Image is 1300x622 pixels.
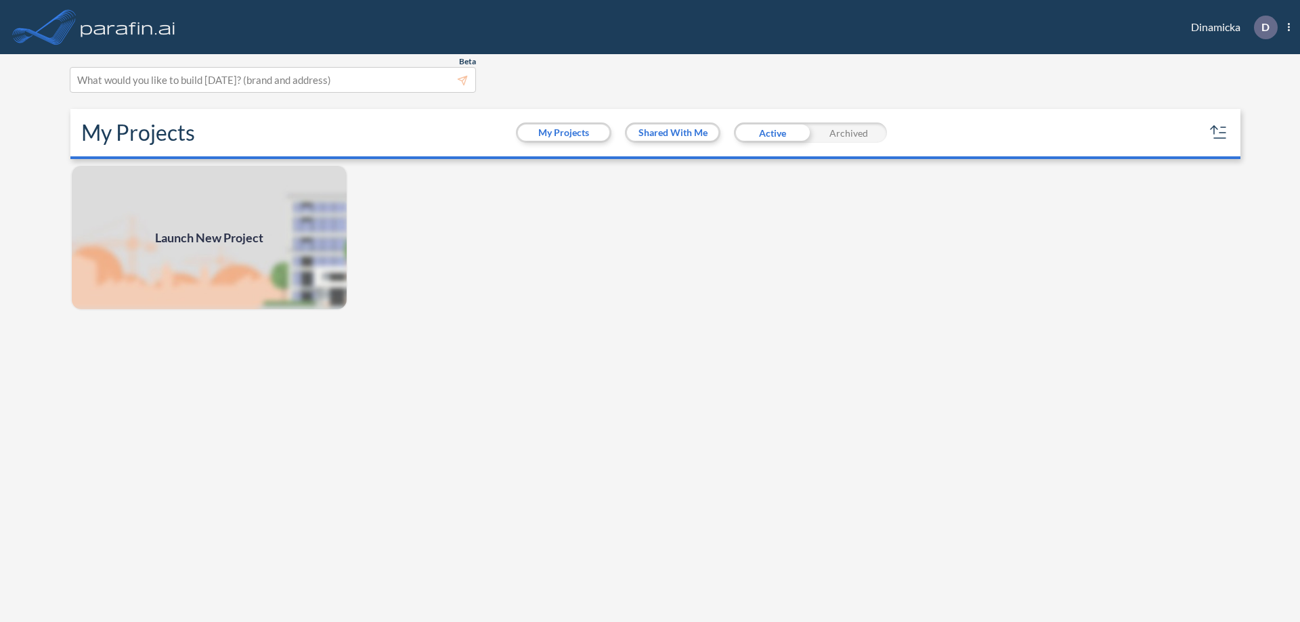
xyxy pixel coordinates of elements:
[518,125,609,141] button: My Projects
[627,125,718,141] button: Shared With Me
[1261,21,1270,33] p: D
[734,123,810,143] div: Active
[1208,122,1230,143] button: sort
[459,56,476,67] span: Beta
[155,229,263,247] span: Launch New Project
[1171,16,1290,39] div: Dinamicka
[81,120,195,146] h2: My Projects
[810,123,887,143] div: Archived
[70,164,348,311] img: add
[78,14,178,41] img: logo
[70,164,348,311] a: Launch New Project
